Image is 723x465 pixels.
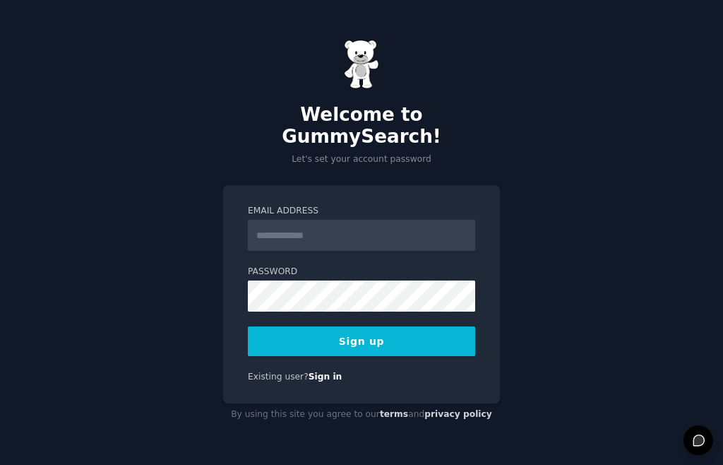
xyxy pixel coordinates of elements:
div: By using this site you agree to our and [223,404,500,426]
button: Sign up [248,326,475,356]
p: Let's set your account password [223,153,500,166]
h2: Welcome to GummySearch! [223,104,500,148]
a: terms [380,409,408,419]
a: privacy policy [424,409,492,419]
span: Existing user? [248,372,309,382]
img: Gummy Bear [344,40,379,89]
label: Email Address [248,205,475,218]
label: Password [248,266,475,278]
a: Sign in [309,372,342,382]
